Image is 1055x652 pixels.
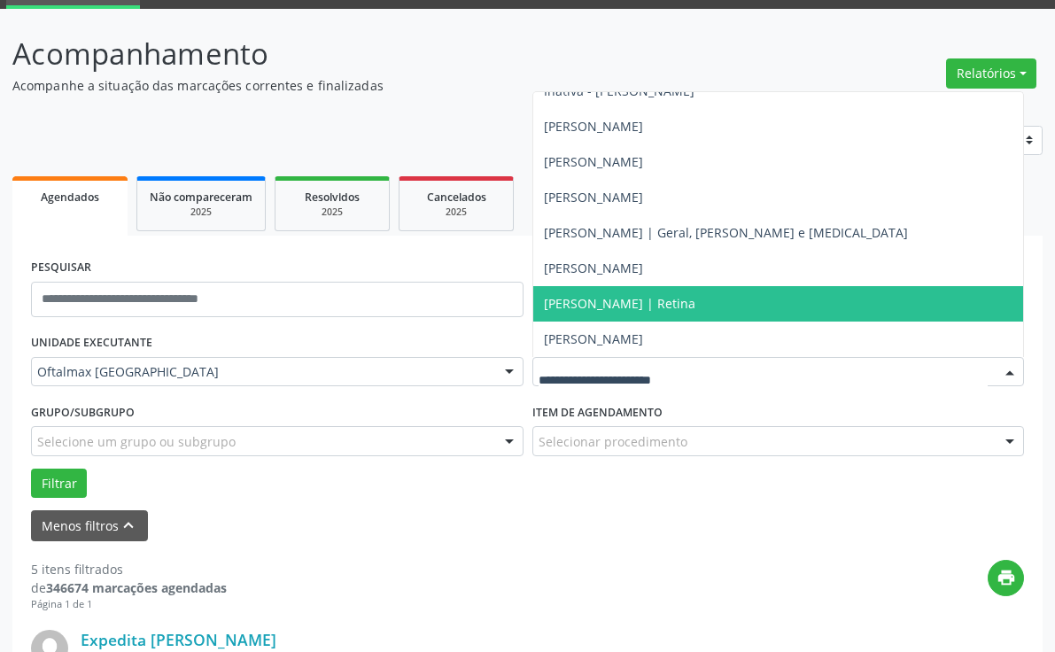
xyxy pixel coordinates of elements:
span: Resolvidos [305,190,360,205]
strong: 346674 marcações agendadas [46,579,227,596]
span: [PERSON_NAME] | Geral, [PERSON_NAME] e [MEDICAL_DATA] [544,224,908,241]
p: Acompanhamento [12,32,733,76]
div: Página 1 de 1 [31,597,227,612]
span: Agendados [41,190,99,205]
label: UNIDADE EXECUTANTE [31,330,152,357]
div: 2025 [150,206,252,219]
p: Acompanhe a situação das marcações correntes e finalizadas [12,76,733,95]
a: Expedita [PERSON_NAME] [81,630,276,649]
div: 5 itens filtrados [31,560,227,578]
label: PESQUISAR [31,254,91,282]
span: [PERSON_NAME] | Retina [544,295,695,312]
span: [PERSON_NAME] [544,118,643,135]
i: keyboard_arrow_up [119,516,138,535]
button: Relatórios [946,58,1036,89]
span: Cancelados [427,190,486,205]
div: de [31,578,227,597]
label: Grupo/Subgrupo [31,399,135,426]
span: [PERSON_NAME] [544,260,643,276]
label: Item de agendamento [532,399,663,426]
button: Filtrar [31,469,87,499]
div: 2025 [288,206,376,219]
span: Oftalmax [GEOGRAPHIC_DATA] [37,363,487,381]
button: print [988,560,1024,596]
div: 2025 [412,206,500,219]
button: Menos filtroskeyboard_arrow_up [31,510,148,541]
span: [PERSON_NAME] [544,153,643,170]
span: [PERSON_NAME] [544,189,643,206]
i: print [997,568,1016,587]
span: Selecione um grupo ou subgrupo [37,432,236,451]
span: [PERSON_NAME] [544,330,643,347]
span: Selecionar procedimento [539,432,687,451]
span: Não compareceram [150,190,252,205]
